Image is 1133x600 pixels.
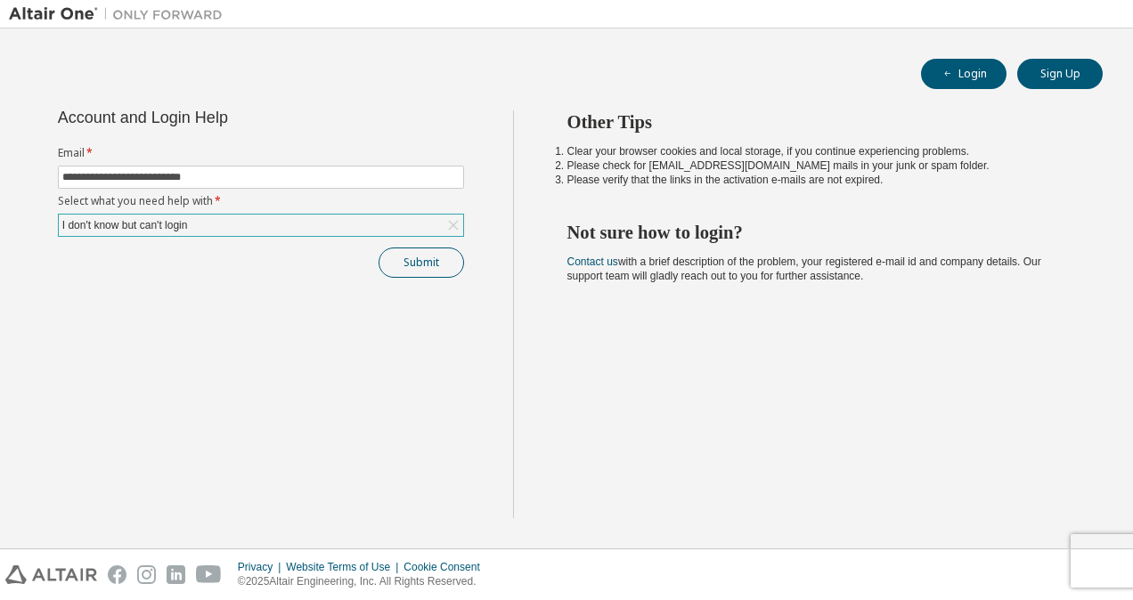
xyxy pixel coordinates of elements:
[567,173,1072,187] li: Please verify that the links in the activation e-mails are not expired.
[567,255,618,268] a: Contact us
[58,194,464,208] label: Select what you need help with
[60,215,191,235] div: I don't know but can't login
[567,110,1072,134] h2: Other Tips
[5,565,97,584] img: altair_logo.svg
[403,560,490,574] div: Cookie Consent
[196,565,222,584] img: youtube.svg
[921,59,1007,89] button: Login
[286,560,403,574] div: Website Terms of Use
[567,158,1072,173] li: Please check for [EMAIL_ADDRESS][DOMAIN_NAME] mails in your junk or spam folder.
[567,144,1072,158] li: Clear your browser cookies and local storage, if you continue experiencing problems.
[238,560,286,574] div: Privacy
[137,565,156,584] img: instagram.svg
[379,247,464,278] button: Submit
[1017,59,1103,89] button: Sign Up
[108,565,126,584] img: facebook.svg
[9,5,232,23] img: Altair One
[58,110,383,125] div: Account and Login Help
[238,574,491,589] p: © 2025 Altair Engineering, Inc. All Rights Reserved.
[567,255,1041,282] span: with a brief description of the problem, your registered e-mail id and company details. Our suppo...
[567,221,1072,244] h2: Not sure how to login?
[58,146,464,160] label: Email
[167,565,185,584] img: linkedin.svg
[59,215,463,236] div: I don't know but can't login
